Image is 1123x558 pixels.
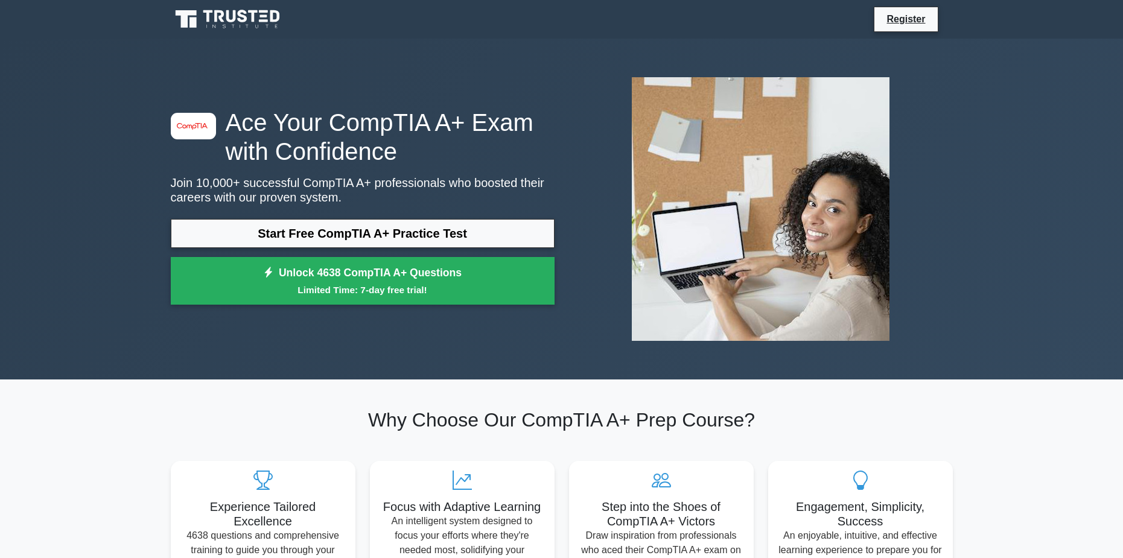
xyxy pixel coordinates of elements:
[171,257,555,305] a: Unlock 4638 CompTIA A+ QuestionsLimited Time: 7-day free trial!
[171,408,953,431] h2: Why Choose Our CompTIA A+ Prep Course?
[171,176,555,204] p: Join 10,000+ successful CompTIA A+ professionals who boosted their careers with our proven system.
[579,499,744,528] h5: Step into the Shoes of CompTIA A+ Victors
[778,499,943,528] h5: Engagement, Simplicity, Success
[171,219,555,248] a: Start Free CompTIA A+ Practice Test
[180,499,346,528] h5: Experience Tailored Excellence
[380,499,545,514] h5: Focus with Adaptive Learning
[879,11,932,27] a: Register
[186,283,539,297] small: Limited Time: 7-day free trial!
[171,108,555,166] h1: Ace Your CompTIA A+ Exam with Confidence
